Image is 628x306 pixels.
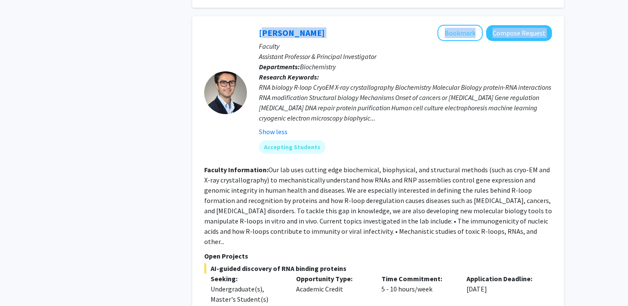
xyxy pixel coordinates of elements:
button: Add Charles Bou-Nader to Bookmarks [437,25,483,41]
button: Compose Request to Charles Bou-Nader [486,25,552,41]
div: Academic Credit [290,274,375,304]
p: Application Deadline: [467,274,539,284]
div: RNA biology R-loop CryoEM X-ray crystallography Biochemistry Molecular Biology protein-RNA intera... [259,82,552,123]
div: 5 - 10 hours/week [375,274,461,304]
b: Research Keywords: [259,73,319,81]
p: Assistant Professor & Principal Investigator [259,51,552,62]
fg-read-more: Our lab uses cutting edge biochemical, biophysical, and structural methods (such as cryo-EM and X... [204,165,552,246]
div: Undergraduate(s), Master's Student(s) [211,284,283,304]
a: [PERSON_NAME] [259,27,325,38]
mat-chip: Accepting Students [259,140,326,154]
p: Opportunity Type: [296,274,369,284]
p: Seeking: [211,274,283,284]
b: Faculty Information: [204,165,268,174]
iframe: Chat [6,268,36,300]
p: Time Commitment: [381,274,454,284]
p: Faculty [259,41,552,51]
span: AI-guided discovery of RNA binding proteins [204,263,552,274]
b: Departments: [259,62,300,71]
div: [DATE] [460,274,546,304]
button: Show less [259,127,288,137]
span: Biochemistry [300,62,336,71]
p: Open Projects [204,251,552,261]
